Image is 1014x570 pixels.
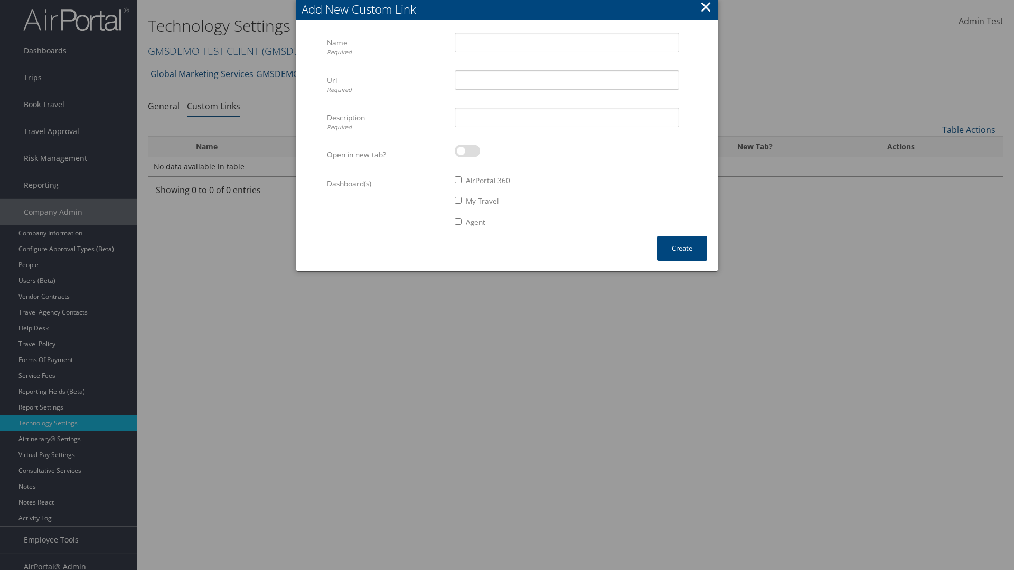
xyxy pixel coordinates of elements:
[327,108,447,137] label: Description
[466,217,485,227] label: Agent
[327,85,447,94] div: Required
[327,174,447,194] label: Dashboard(s)
[657,236,707,261] button: Create
[327,33,447,62] label: Name
[327,48,447,57] div: Required
[327,123,447,132] div: Required
[466,175,510,186] label: AirPortal 360
[302,1,718,17] div: Add New Custom Link
[327,145,447,165] label: Open in new tab?
[327,70,447,99] label: Url
[466,196,499,206] label: My Travel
